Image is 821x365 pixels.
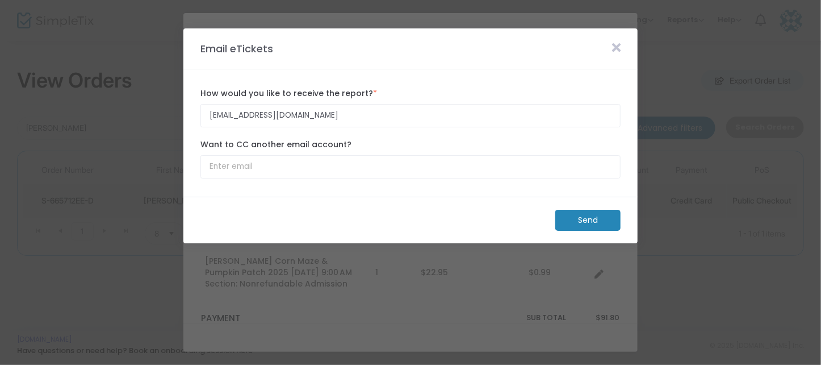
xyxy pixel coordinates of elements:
label: Want to CC another email account? [200,139,621,151]
input: Enter email [200,155,621,179]
input: Enter email [200,104,621,127]
m-button: Send [555,210,621,231]
label: How would you like to receive the report? [200,88,621,99]
m-panel-header: Email eTickets [183,28,638,69]
m-panel-title: Email eTickets [195,41,279,56]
